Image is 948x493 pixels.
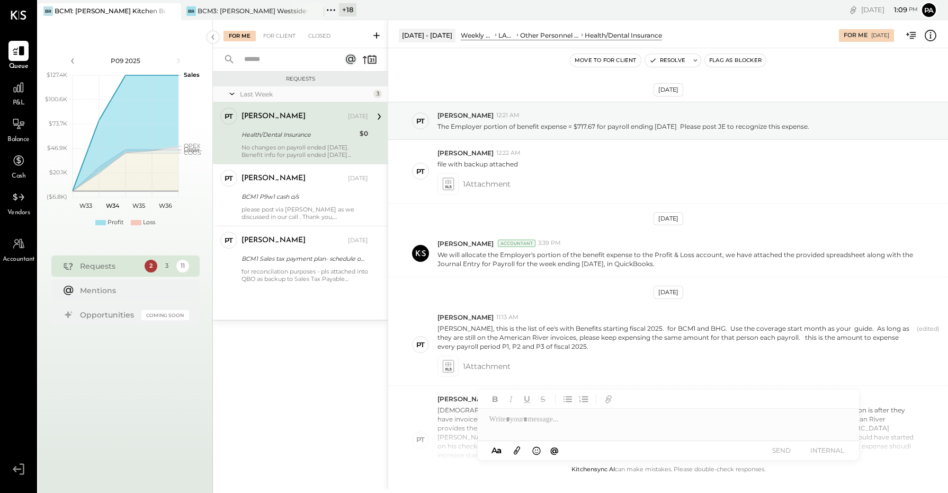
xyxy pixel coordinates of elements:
span: (edited) [917,325,940,351]
div: [DATE] [871,32,889,39]
div: Opportunities [80,310,136,320]
div: [PERSON_NAME] [242,173,306,184]
span: Queue [9,62,29,72]
span: P&L [13,99,25,108]
button: Move to for client [570,54,641,67]
span: 1 Attachment [463,173,511,195]
div: Weekly P&L [461,31,493,40]
div: For Me [223,31,256,41]
span: a [497,445,502,455]
button: Add URL [602,392,615,406]
div: [PERSON_NAME] [242,111,306,122]
div: 3 [373,90,382,98]
div: [DATE] [348,236,368,245]
div: PT [416,435,425,445]
div: [DATE] [654,83,683,96]
div: $0 [360,128,368,139]
button: Strikethrough [536,392,550,406]
div: For Me [844,31,867,40]
a: Accountant [1,234,37,265]
p: [PERSON_NAME], this is the list of ee's with Benefits starting fiscal 2025. for BCM1 and BHG. Use... [437,324,913,351]
span: Balance [7,135,30,145]
button: @ [547,444,562,457]
div: PT [416,116,425,126]
p: The Employer portion of benefit expense = $717.67 for payroll ending [DATE] Please post JE to rec... [437,122,809,131]
span: Accountant [3,255,35,265]
p: We will allocate the Employer's portion of the benefit expense to the Profit & Loss account, we h... [437,250,915,268]
text: W33 [79,202,92,209]
div: PT [225,111,233,121]
text: $100.6K [45,95,67,103]
button: Bold [488,392,502,406]
div: Profit [108,218,123,227]
text: COGS [184,149,201,156]
div: [DATE] [654,212,683,225]
text: Labor [184,146,200,154]
text: $73.7K [49,120,67,127]
div: Requests [218,75,382,83]
div: + 18 [339,3,356,16]
div: [DATE] [348,112,368,121]
button: Flag as Blocker [705,54,766,67]
button: Pa [920,2,937,19]
text: W35 [132,202,145,209]
span: 3:39 PM [538,239,561,248]
a: Queue [1,41,37,72]
div: Closed [303,31,336,41]
div: for reconcilation purposes - pls attached into QBO as backup to Sales Tax Payable balance Tkx! [242,268,368,283]
div: Coming Soon [141,310,189,320]
text: $127.4K [47,71,67,78]
text: $46.9K [47,144,67,152]
div: For Client [258,31,301,41]
div: 3 [160,260,173,272]
span: @ [550,445,559,455]
div: [DATE] - [DATE] [399,29,455,42]
div: No changes on payroll ended [DATE]. Benefit info for payroll ended [DATE] attached [242,144,368,159]
text: W36 [158,202,172,209]
div: Health/Dental Insurance [242,129,356,140]
div: [DATE] [654,286,683,299]
a: P&L [1,77,37,108]
span: 1 Attachment [463,356,511,377]
div: [DATE] [861,5,918,15]
div: Last Week [240,90,371,99]
span: Vendors [7,208,30,218]
div: [DATE] [348,174,368,183]
span: [PERSON_NAME] [437,313,494,322]
span: Cash [12,172,25,181]
div: Requests [80,261,139,271]
div: BCM1 Sales tax payment plan- schedule of payments [242,253,365,264]
button: Underline [520,392,534,406]
button: Aa [488,445,505,456]
text: Occu... [184,145,202,153]
div: 2 [145,260,157,272]
button: Ordered List [577,392,591,406]
span: [PERSON_NAME] [437,239,494,248]
div: Loss [143,218,155,227]
div: copy link [848,4,858,15]
div: Health/Dental Insurance [585,31,662,40]
span: [PERSON_NAME] [437,148,494,157]
button: Unordered List [561,392,575,406]
div: LABOR [498,31,515,40]
div: BR [186,6,196,16]
span: [PERSON_NAME] [437,394,494,403]
text: ($6.8K) [47,193,67,200]
text: Sales [184,71,200,78]
div: please post via [PERSON_NAME] as we discussed in our call . Thank you, [PERSON_NAME]! [242,206,368,221]
span: 11:13 AM [496,313,518,322]
div: [PERSON_NAME] [242,235,306,246]
a: Balance [1,114,37,145]
div: BCM1: [PERSON_NAME] Kitchen Bar Market [55,6,165,15]
div: PT [416,166,425,177]
div: Other Personnel Expense [520,31,579,40]
div: Mentions [80,285,184,296]
span: 12:21 AM [496,111,520,120]
p: file with backup attached [437,160,518,169]
div: PT [416,340,425,350]
button: SEND [761,443,803,457]
button: Resolve [645,54,690,67]
div: Accountant [498,240,535,247]
span: 12:22 AM [496,149,521,157]
a: Cash [1,151,37,181]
